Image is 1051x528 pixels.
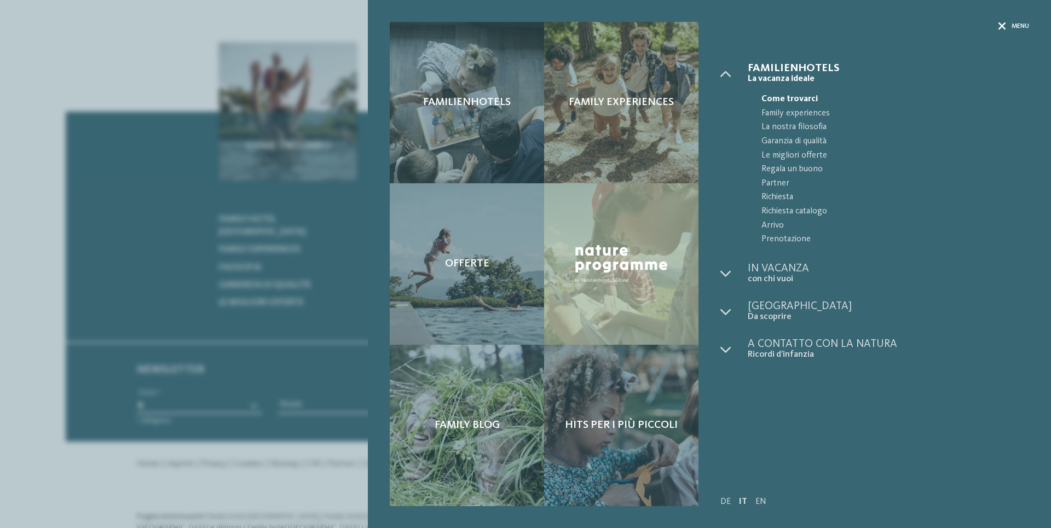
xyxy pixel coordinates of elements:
[748,350,1029,360] span: Ricordi d’infanzia
[761,163,1029,177] span: Regala un buono
[761,92,1029,107] span: Come trovarci
[748,263,1029,285] a: In vacanza con chi vuoi
[748,301,1029,312] span: [GEOGRAPHIC_DATA]
[423,96,511,109] span: Familienhotels
[569,96,674,109] span: Family experiences
[761,219,1029,233] span: Arrivo
[544,22,698,183] a: Il nostro family hotel a Sesto, il vostro rifugio sulle Dolomiti. Family experiences
[748,107,1029,121] a: Family experiences
[748,63,1029,74] span: Familienhotels
[748,177,1029,191] a: Partner
[739,497,747,506] a: IT
[1012,22,1029,31] span: Menu
[435,419,500,432] span: Family Blog
[748,92,1029,107] a: Come trovarci
[544,345,698,506] a: Il nostro family hotel a Sesto, il vostro rifugio sulle Dolomiti. Hits per i più piccoli
[748,120,1029,135] a: La nostra filosofia
[761,149,1029,163] span: Le migliori offerte
[748,274,1029,285] span: con chi vuoi
[761,107,1029,121] span: Family experiences
[390,22,544,183] a: Il nostro family hotel a Sesto, il vostro rifugio sulle Dolomiti. Familienhotels
[761,233,1029,247] span: Prenotazione
[748,149,1029,163] a: Le migliori offerte
[571,241,671,286] img: Nature Programme
[390,345,544,506] a: Il nostro family hotel a Sesto, il vostro rifugio sulle Dolomiti. Family Blog
[748,339,1029,360] a: A contatto con la natura Ricordi d’infanzia
[390,183,544,345] a: Il nostro family hotel a Sesto, il vostro rifugio sulle Dolomiti. Offerte
[748,135,1029,149] a: Garanzia di qualità
[544,183,698,345] a: Il nostro family hotel a Sesto, il vostro rifugio sulle Dolomiti. Nature Programme
[748,219,1029,233] a: Arrivo
[761,177,1029,191] span: Partner
[748,63,1029,84] a: Familienhotels La vacanza ideale
[748,301,1029,322] a: [GEOGRAPHIC_DATA] Da scoprire
[748,205,1029,219] a: Richiesta catalogo
[748,339,1029,350] span: A contatto con la natura
[748,190,1029,205] a: Richiesta
[761,190,1029,205] span: Richiesta
[748,233,1029,247] a: Prenotazione
[748,263,1029,274] span: In vacanza
[748,163,1029,177] a: Regala un buono
[748,312,1029,322] span: Da scoprire
[761,205,1029,219] span: Richiesta catalogo
[748,74,1029,84] span: La vacanza ideale
[565,419,678,432] span: Hits per i più piccoli
[445,257,489,270] span: Offerte
[755,497,766,506] a: EN
[761,135,1029,149] span: Garanzia di qualità
[761,120,1029,135] span: La nostra filosofia
[720,497,731,506] a: DE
